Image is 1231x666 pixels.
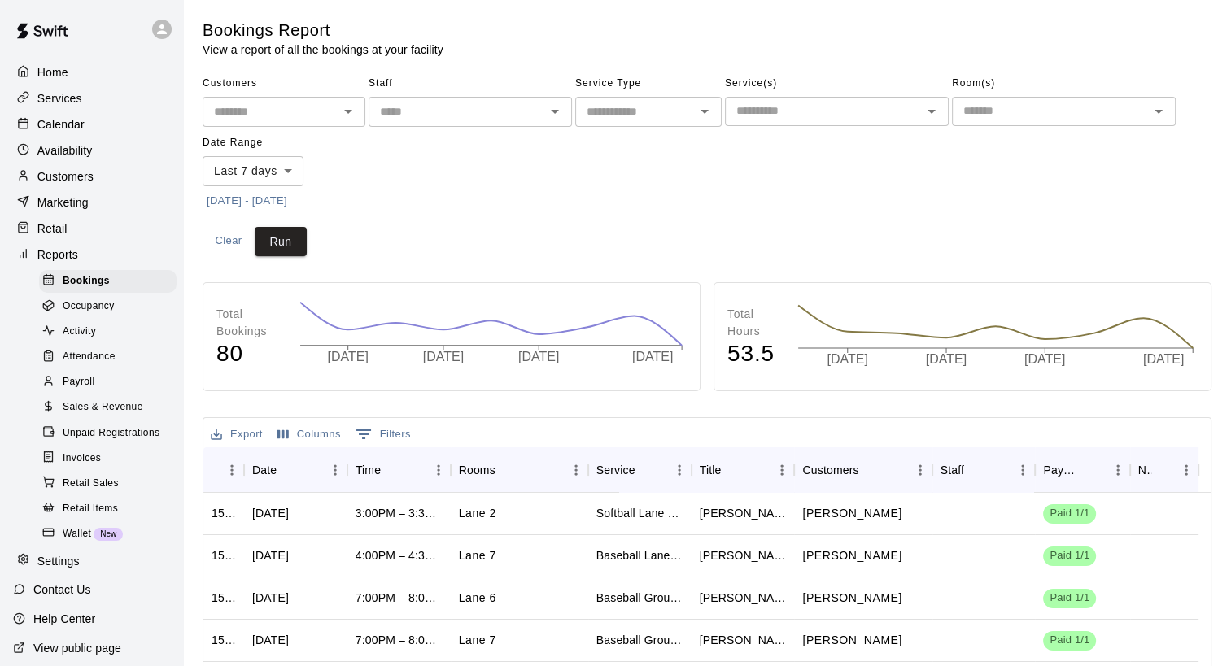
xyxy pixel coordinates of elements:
div: Last 7 days [203,156,303,186]
div: 4:00PM – 4:30PM [356,547,443,564]
p: Settings [37,553,80,569]
span: Customers [203,71,365,97]
span: Staff [369,71,572,97]
div: 1516366 [212,590,236,606]
tspan: [DATE] [1143,352,1184,366]
div: Service [588,447,692,493]
p: Marketing [37,194,89,211]
span: Bookings [63,273,110,289]
div: Customers [794,447,932,493]
div: Staff [932,447,1036,493]
button: Menu [1106,458,1130,482]
div: Activity [39,320,177,343]
span: Sales & Revenue [63,399,143,416]
tspan: [DATE] [518,350,559,363]
a: Reports [13,242,170,267]
div: Rooms [459,447,495,493]
div: 1516769 [212,505,236,521]
button: Export [207,422,267,447]
a: Settings [13,549,170,573]
p: Lane 2 [459,505,496,522]
div: Services [13,86,170,111]
span: Paid 1/1 [1043,506,1096,521]
div: Service [596,447,635,493]
div: Mon, Oct 13, 2025 [252,590,289,606]
div: ID [203,447,244,493]
div: Payment [1043,447,1082,493]
button: Sort [381,459,404,481]
a: Marketing [13,190,170,215]
button: [DATE] - [DATE] [203,189,291,214]
p: Home [37,64,68,81]
button: Open [543,100,566,123]
div: Rooms [451,447,588,493]
div: Date [252,447,277,493]
div: 3:00PM – 3:30PM [356,505,443,521]
a: Occupancy [39,294,183,319]
button: Sort [212,459,234,481]
div: Softball Lane Rental - 30 Minutes [596,505,683,521]
a: Invoices [39,446,183,471]
span: Retail Items [63,501,118,517]
div: Customers [802,447,858,493]
button: Show filters [351,421,415,447]
span: Activity [63,324,96,340]
span: Service(s) [725,71,949,97]
a: Availability [13,138,170,163]
p: View a report of all the bookings at your facility [203,41,443,58]
p: Services [37,90,82,107]
div: 7:00PM – 8:00PM [356,590,443,606]
div: Mon, Oct 13, 2025 [252,505,289,521]
p: View public page [33,640,121,656]
p: Customers [37,168,94,185]
div: Unpaid Registrations [39,422,177,445]
div: Time [356,447,381,493]
tspan: [DATE] [827,352,867,366]
div: Payment [1035,447,1129,493]
span: Paid 1/1 [1043,590,1096,606]
h5: Bookings Report [203,20,443,41]
div: Mon, Oct 13, 2025 [252,547,289,564]
button: Menu [564,458,588,482]
p: William Bell [802,590,901,607]
div: Bookings [39,270,177,293]
a: Retail [13,216,170,241]
button: Open [693,100,716,123]
p: Carter Junk [802,547,901,564]
div: Title [700,447,722,493]
div: Carter Junk [700,547,787,564]
span: Wallet [63,526,91,542]
div: William Bell [700,632,787,648]
p: Lane 6 [459,590,496,607]
tspan: [DATE] [926,352,967,366]
p: Calendar [37,116,85,133]
span: Unpaid Registrations [63,425,159,442]
button: Menu [908,458,932,482]
div: Attendance [39,346,177,368]
span: Invoices [63,451,101,467]
button: Run [255,227,307,257]
button: Menu [220,458,244,482]
div: Notes [1138,447,1152,493]
span: Retail Sales [63,476,119,492]
p: Retail [37,220,68,237]
button: Sort [858,459,881,481]
a: Sales & Revenue [39,395,183,420]
span: Room(s) [952,71,1176,97]
button: Sort [635,459,658,481]
div: Mon, Oct 13, 2025 [252,632,289,648]
div: William Bell [700,590,787,606]
div: Time [347,447,451,493]
span: Date Range [203,130,345,156]
div: Customers [13,164,170,189]
div: WalletNew [39,523,177,546]
span: New [94,529,123,538]
button: Menu [770,458,794,482]
div: Retail Items [39,498,177,520]
button: Menu [667,458,692,482]
button: Menu [1011,458,1035,482]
